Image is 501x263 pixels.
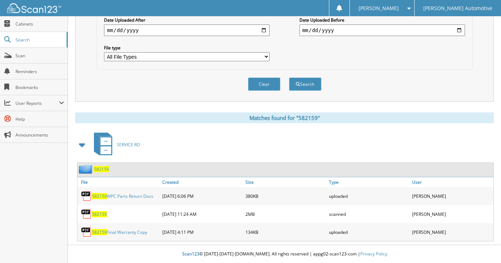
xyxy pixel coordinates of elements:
img: PDF.png [81,209,92,219]
div: [DATE] 6:06 PM [161,189,244,203]
a: Size [244,177,327,187]
img: scan123-logo-white.svg [7,3,61,13]
span: Scan123 [182,251,199,257]
a: File [77,177,161,187]
div: Matches found for "582159" [75,112,494,123]
a: 582159WPC Parts Return Docs [92,193,153,199]
span: User Reports [15,100,59,106]
a: SERVICE RO [90,130,140,159]
div: 134KB [244,225,327,239]
a: Created [161,177,244,187]
div: uploaded [327,225,410,239]
div: [PERSON_NAME] [410,225,493,239]
div: [DATE] 4:11 PM [161,225,244,239]
a: Privacy Policy [360,251,387,257]
span: Announcements [15,132,64,138]
label: Date Uploaded Before [299,17,465,23]
div: scanned [327,207,410,221]
span: Search [15,37,63,43]
span: Help [15,116,64,122]
div: [PERSON_NAME] [410,189,493,203]
span: Bookmarks [15,84,64,90]
span: Cabinets [15,21,64,27]
span: 582159 [92,229,107,235]
a: 582159Final Warranty Copy [92,229,147,235]
img: PDF.png [81,227,92,237]
div: [PERSON_NAME] [410,207,493,221]
button: Clear [248,77,280,91]
div: uploaded [327,189,410,203]
div: 380KB [244,189,327,203]
span: Scan [15,53,64,59]
iframe: Chat Widget [465,228,501,263]
span: Reminders [15,68,64,75]
a: User [410,177,493,187]
div: © [DATE]-[DATE] [DOMAIN_NAME]. All rights reserved | appg02-scan123-com | [68,245,501,263]
div: 2MB [244,207,327,221]
a: 582159 [94,166,109,172]
a: Type [327,177,410,187]
span: [PERSON_NAME] Automotive [423,6,492,10]
label: Date Uploaded After [104,17,270,23]
span: [PERSON_NAME] [358,6,399,10]
input: end [299,24,465,36]
div: [DATE] 11:24 AM [161,207,244,221]
button: Search [289,77,321,91]
span: SERVICE RO [117,142,140,148]
img: PDF.png [81,191,92,201]
label: File type [104,45,270,51]
img: folder2.png [79,165,94,174]
span: 582159 [92,193,107,199]
input: start [104,24,270,36]
a: 582159 [92,211,107,217]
